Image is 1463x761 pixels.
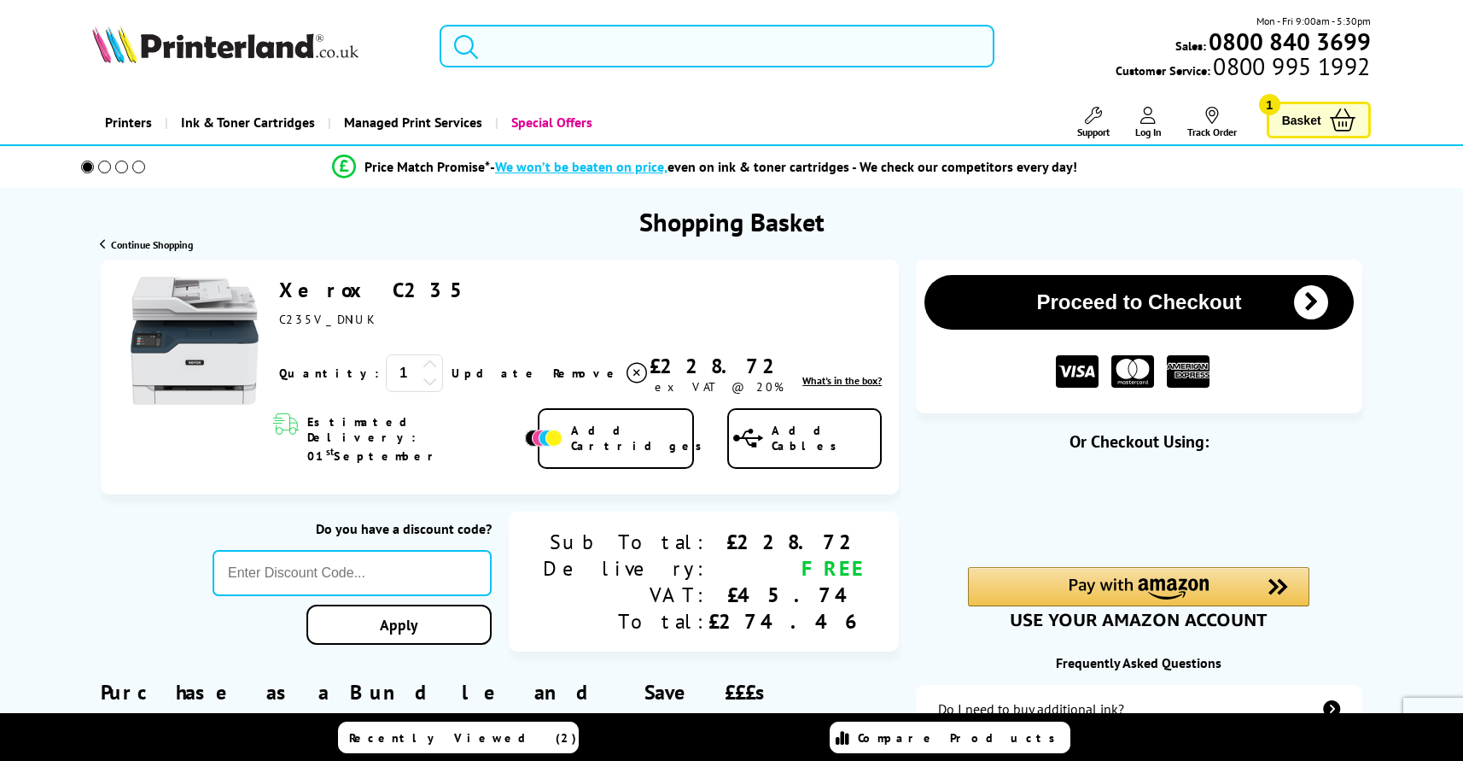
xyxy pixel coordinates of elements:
[92,26,418,67] a: Printerland Logo
[92,26,358,63] img: Printerland Logo
[181,101,315,144] span: Ink & Toner Cartridges
[553,366,621,381] span: Remove
[543,529,708,555] div: Sub Total:
[213,550,492,596] input: Enter Discount Code...
[1111,355,1154,389] img: MASTER CARD
[553,360,650,386] a: Delete item from your basket
[349,730,577,746] span: Recently Viewed (2)
[101,710,899,727] div: Save on time, delivery and running costs
[968,480,1309,538] iframe: PayPal
[279,366,379,381] span: Quantity:
[525,430,562,447] img: Add Cartridges
[916,430,1361,453] div: Or Checkout Using:
[802,374,882,387] a: lnk_inthebox
[1187,107,1237,138] a: Track Order
[131,277,259,405] img: Xerox C235
[279,312,373,327] span: C235V_DNIUK
[772,423,880,454] span: Add Cables
[328,101,495,144] a: Managed Print Services
[495,101,605,144] a: Special Offers
[968,567,1309,627] div: Amazon Pay - Use your Amazon account
[916,654,1361,671] div: Frequently Asked Questions
[307,414,521,464] span: Estimated Delivery: 01 September
[543,582,708,608] div: VAT:
[1167,355,1209,389] img: American Express
[708,582,865,608] div: £45.74
[1056,355,1099,389] img: VISA
[1206,33,1371,50] a: 0800 840 3699
[1267,102,1371,138] a: Basket 1
[708,529,865,555] div: £228.72
[495,158,667,175] span: We won’t be beaten on price,
[1209,26,1371,57] b: 0800 840 3699
[490,158,1077,175] div: - even on ink & toner cartridges - We check our competitors every day!
[1135,107,1162,138] a: Log In
[708,608,865,635] div: £274.46
[830,722,1070,753] a: Compare Products
[639,205,825,238] h1: Shopping Basket
[92,101,165,144] a: Printers
[802,374,882,387] span: What's in the box?
[165,101,328,144] a: Ink & Toner Cartridges
[111,238,193,251] span: Continue Shopping
[1135,126,1162,138] span: Log In
[364,158,490,175] span: Price Match Promise*
[279,277,476,303] a: Xerox C235
[1259,94,1280,115] span: 1
[650,353,788,379] div: £228.72
[338,722,579,753] a: Recently Viewed (2)
[655,379,784,395] span: ex VAT @ 20%
[100,238,193,251] a: Continue Shopping
[1116,58,1370,79] span: Customer Service:
[708,555,865,582] div: FREE
[213,520,492,537] div: Do you have a discount code?
[1282,108,1321,132] span: Basket
[326,445,334,458] sup: st
[1077,126,1110,138] span: Support
[101,653,899,727] div: Purchase as a Bundle and Save £££s
[1175,38,1206,54] span: Sales:
[543,555,708,582] div: Delivery:
[1256,13,1371,29] span: Mon - Fri 9:00am - 5:30pm
[858,730,1064,746] span: Compare Products
[938,700,1124,717] div: Do I need to buy additional ink?
[1210,58,1370,74] span: 0800 995 1992
[543,608,708,635] div: Total:
[924,275,1353,330] button: Proceed to Checkout
[916,685,1361,733] a: additional-ink
[1077,107,1110,138] a: Support
[306,605,493,645] a: Apply
[452,366,539,381] a: Update
[57,152,1352,182] li: modal_Promise
[571,423,711,454] span: Add Cartridges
